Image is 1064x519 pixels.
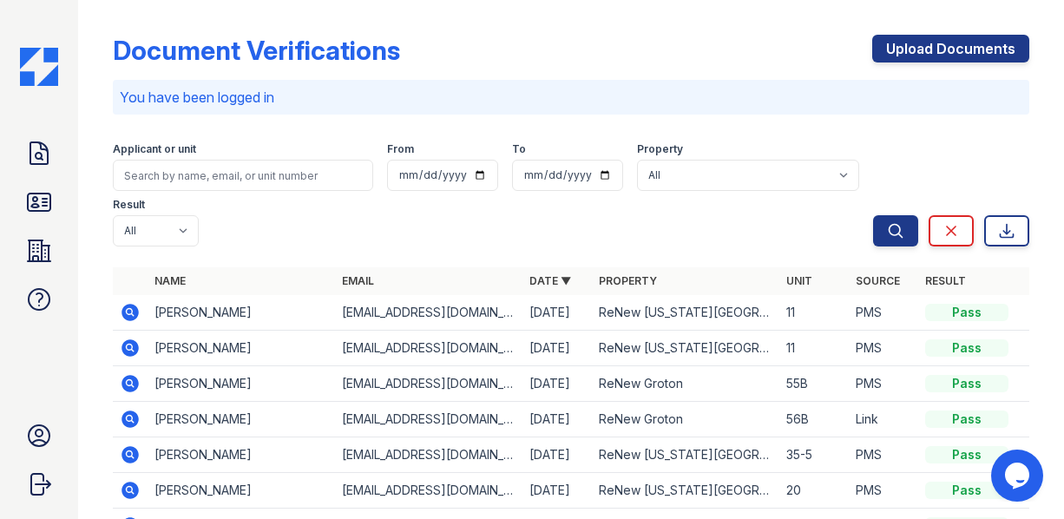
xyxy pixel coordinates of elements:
label: From [387,142,414,156]
td: [EMAIL_ADDRESS][DOMAIN_NAME] [335,366,522,402]
label: Property [637,142,683,156]
label: Result [113,198,145,212]
td: [PERSON_NAME] [148,473,335,509]
td: [EMAIL_ADDRESS][DOMAIN_NAME] [335,437,522,473]
td: 11 [779,295,849,331]
td: ReNew Groton [592,402,779,437]
td: ReNew [US_STATE][GEOGRAPHIC_DATA] [592,331,779,366]
td: PMS [849,366,918,402]
td: [EMAIL_ADDRESS][DOMAIN_NAME] [335,473,522,509]
td: [PERSON_NAME] [148,402,335,437]
td: PMS [849,331,918,366]
input: Search by name, email, or unit number [113,160,373,191]
label: Applicant or unit [113,142,196,156]
td: ReNew Groton [592,366,779,402]
td: [DATE] [522,295,592,331]
td: 20 [779,473,849,509]
td: [EMAIL_ADDRESS][DOMAIN_NAME] [335,402,522,437]
a: Result [925,274,966,287]
td: [EMAIL_ADDRESS][DOMAIN_NAME] [335,331,522,366]
a: Date ▼ [529,274,571,287]
td: PMS [849,295,918,331]
td: [PERSON_NAME] [148,331,335,366]
a: Property [599,274,657,287]
img: CE_Icon_Blue-c292c112584629df590d857e76928e9f676e5b41ef8f769ba2f05ee15b207248.png [20,48,58,86]
a: Source [856,274,900,287]
td: [EMAIL_ADDRESS][DOMAIN_NAME] [335,295,522,331]
div: Pass [925,482,1008,499]
div: Pass [925,411,1008,428]
td: 55B [779,366,849,402]
td: 35-5 [779,437,849,473]
td: PMS [849,473,918,509]
td: PMS [849,437,918,473]
iframe: chat widget [991,450,1047,502]
td: [DATE] [522,331,592,366]
div: Pass [925,446,1008,463]
td: ReNew [US_STATE][GEOGRAPHIC_DATA] [592,437,779,473]
div: Document Verifications [113,35,400,66]
td: [DATE] [522,402,592,437]
td: [DATE] [522,473,592,509]
td: ReNew [US_STATE][GEOGRAPHIC_DATA] [592,295,779,331]
td: 56B [779,402,849,437]
a: Unit [786,274,812,287]
td: Link [849,402,918,437]
td: ReNew [US_STATE][GEOGRAPHIC_DATA] [592,473,779,509]
p: You have been logged in [120,87,1022,108]
a: Email [342,274,374,287]
label: To [512,142,526,156]
div: Pass [925,339,1008,357]
td: 11 [779,331,849,366]
div: Pass [925,304,1008,321]
td: [DATE] [522,366,592,402]
a: Upload Documents [872,35,1029,62]
td: [PERSON_NAME] [148,437,335,473]
td: [PERSON_NAME] [148,295,335,331]
td: [DATE] [522,437,592,473]
a: Name [154,274,186,287]
div: Pass [925,375,1008,392]
td: [PERSON_NAME] [148,366,335,402]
